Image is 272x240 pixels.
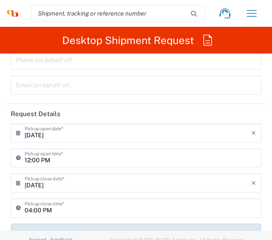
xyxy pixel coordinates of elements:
[251,126,256,140] i: ×
[32,5,191,22] input: Shipment, tracking or reference number
[251,176,256,190] i: ×
[11,110,60,118] h2: Request Details
[62,34,194,46] h2: Desktop Shipment Request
